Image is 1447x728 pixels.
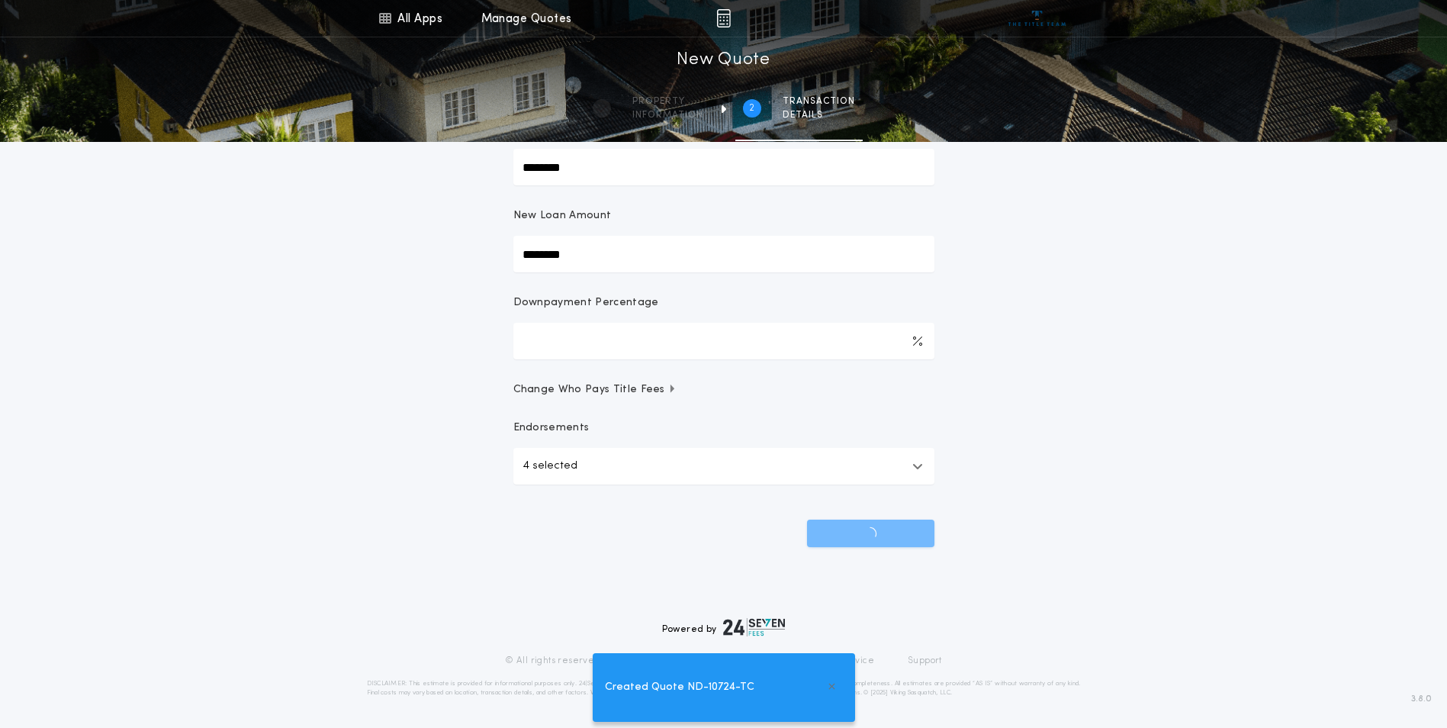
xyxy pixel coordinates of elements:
button: Change Who Pays Title Fees [513,382,934,398]
img: logo [723,618,786,636]
img: vs-icon [1008,11,1066,26]
div: Powered by [662,618,786,636]
span: Created Quote ND-10724-TC [605,679,754,696]
span: information [632,109,703,121]
span: Property [632,95,703,108]
p: New Loan Amount [513,208,612,224]
p: Downpayment Percentage [513,295,659,311]
span: Change Who Pays Title Fees [513,382,677,398]
span: Transaction [783,95,855,108]
input: Downpayment Percentage [513,323,934,359]
h2: 2 [749,102,754,114]
button: 4 selected [513,448,934,485]
input: Sale Price [513,149,934,185]
img: img [716,9,731,27]
h1: New Quote [677,48,770,72]
p: Endorsements [513,420,934,436]
p: 4 selected [523,457,577,475]
input: New Loan Amount [513,236,934,272]
span: details [783,109,855,121]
